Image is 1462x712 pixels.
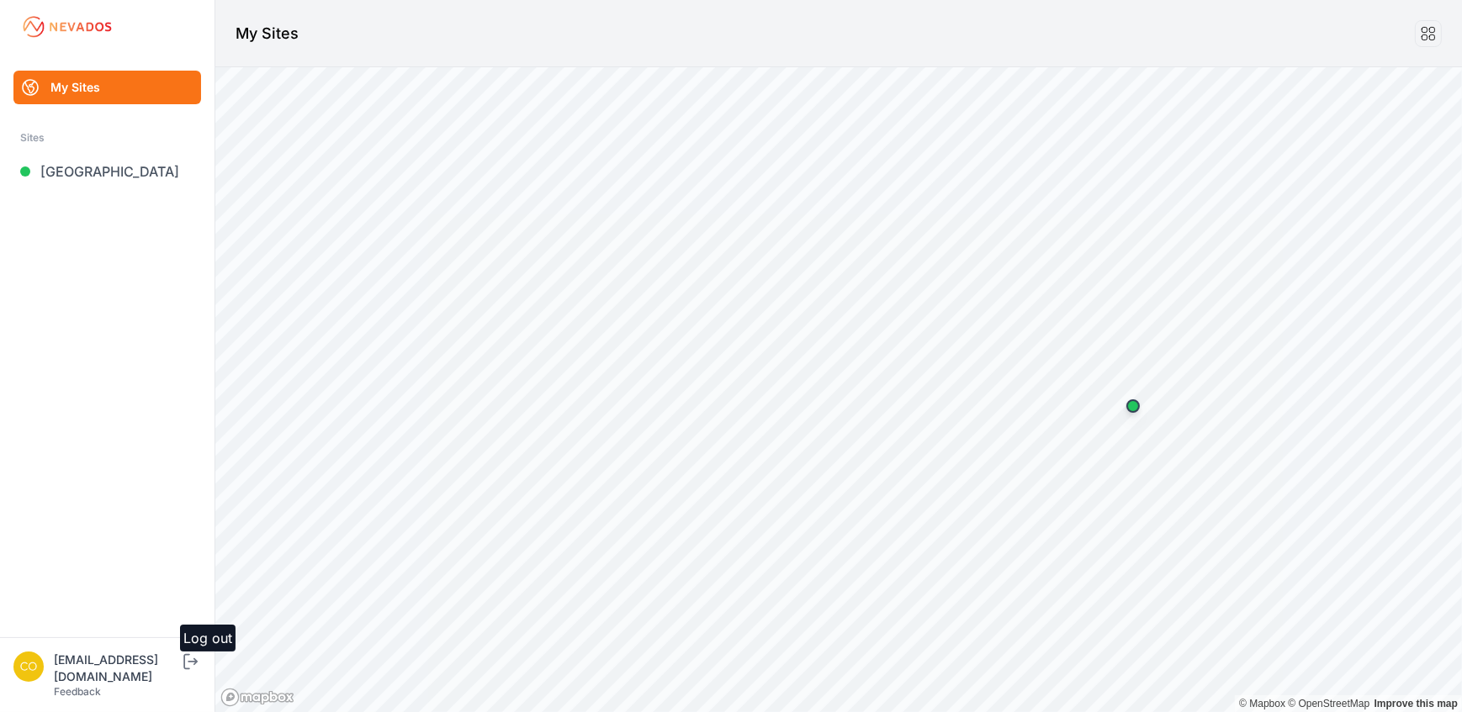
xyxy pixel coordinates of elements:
div: Sites [20,128,194,148]
a: Map feedback [1375,698,1458,709]
img: controlroomoperator@invenergy.com [13,651,44,682]
a: Mapbox [1239,698,1285,709]
a: [GEOGRAPHIC_DATA] [13,155,201,188]
div: Map marker [1116,389,1150,423]
img: Nevados [20,13,114,40]
a: My Sites [13,71,201,104]
canvas: Map [215,67,1462,712]
a: Mapbox logo [220,688,294,707]
h1: My Sites [236,22,299,45]
div: [EMAIL_ADDRESS][DOMAIN_NAME] [54,651,180,685]
a: OpenStreetMap [1288,698,1369,709]
a: Feedback [54,685,101,698]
